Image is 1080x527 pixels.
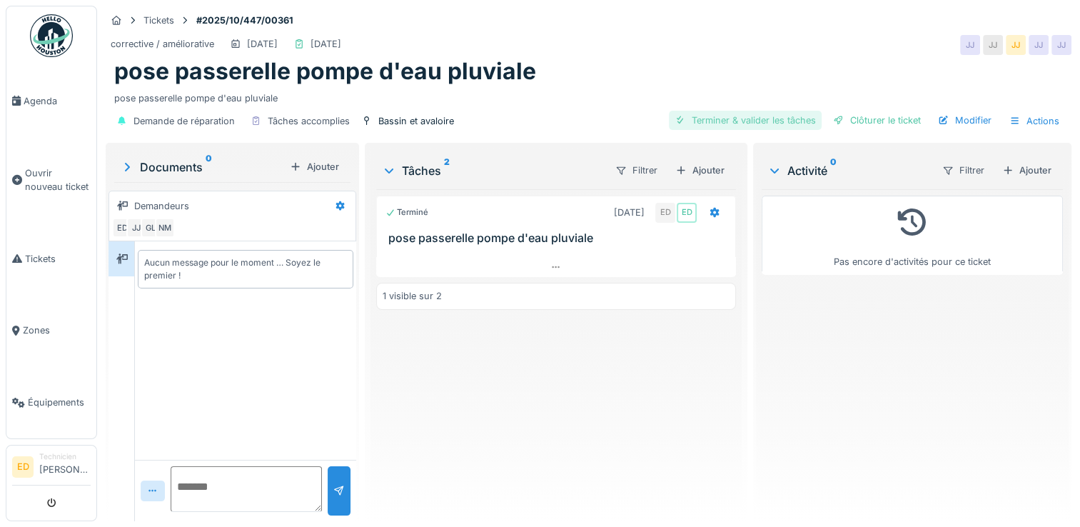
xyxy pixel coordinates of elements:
[444,162,450,179] sup: 2
[6,366,96,438] a: Équipements
[669,111,822,130] div: Terminer & valider les tâches
[247,37,278,51] div: [DATE]
[1051,35,1071,55] div: JJ
[134,199,189,213] div: Demandeurs
[1029,35,1049,55] div: JJ
[932,111,997,130] div: Modifier
[614,206,645,219] div: [DATE]
[767,162,930,179] div: Activité
[677,203,697,223] div: ED
[25,166,91,194] span: Ouvrir nouveau ticket
[39,451,91,482] li: [PERSON_NAME]
[191,14,299,27] strong: #2025/10/447/00361
[1003,111,1066,131] div: Actions
[382,162,603,179] div: Tâches
[670,161,730,180] div: Ajouter
[111,37,214,51] div: corrective / améliorative
[126,218,146,238] div: JJ
[155,218,175,238] div: NM
[385,206,428,219] div: Terminé
[936,160,991,181] div: Filtrer
[23,323,91,337] span: Zones
[30,14,73,57] img: Badge_color-CXgf-gQk.svg
[28,396,91,409] span: Équipements
[771,202,1054,268] div: Pas encore d'activités pour ce ticket
[206,159,212,176] sup: 0
[6,137,96,223] a: Ouvrir nouveau ticket
[6,295,96,367] a: Zones
[655,203,675,223] div: ED
[996,161,1057,180] div: Ajouter
[609,160,664,181] div: Filtrer
[144,256,347,282] div: Aucun message pour le moment … Soyez le premier !
[120,159,284,176] div: Documents
[133,114,235,128] div: Demande de réparation
[143,14,174,27] div: Tickets
[141,218,161,238] div: GL
[12,456,34,478] li: ED
[114,86,1063,105] div: pose passerelle pompe d'eau pluviale
[284,157,345,176] div: Ajouter
[24,94,91,108] span: Agenda
[114,58,536,85] h1: pose passerelle pompe d'eau pluviale
[383,289,442,303] div: 1 visible sur 2
[1006,35,1026,55] div: JJ
[25,252,91,266] span: Tickets
[311,37,341,51] div: [DATE]
[12,451,91,486] a: ED Technicien[PERSON_NAME]
[378,114,454,128] div: Bassin et avaloire
[830,162,837,179] sup: 0
[388,231,730,245] h3: pose passerelle pompe d'eau pluviale
[960,35,980,55] div: JJ
[112,218,132,238] div: ED
[827,111,927,130] div: Clôturer le ticket
[39,451,91,462] div: Technicien
[983,35,1003,55] div: JJ
[268,114,350,128] div: Tâches accomplies
[6,65,96,137] a: Agenda
[6,223,96,295] a: Tickets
